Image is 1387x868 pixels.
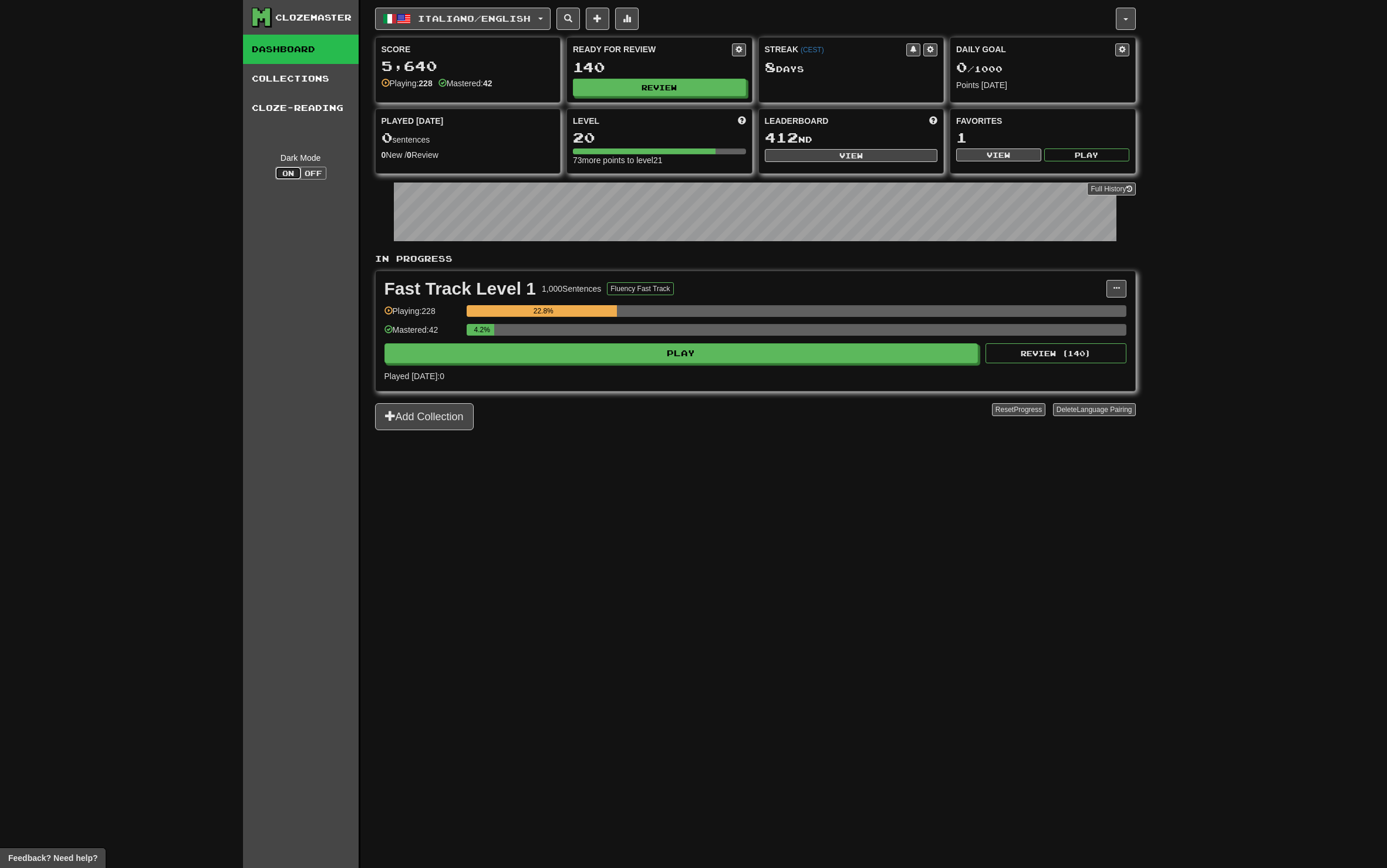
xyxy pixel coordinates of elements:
[382,129,393,146] span: 0
[573,60,746,75] div: 140
[986,343,1126,363] button: Review (140)
[382,150,386,160] strong: 0
[384,324,461,343] div: Mastered: 42
[382,115,444,127] span: Played [DATE]
[573,130,746,145] div: 20
[1053,403,1136,416] button: DeleteLanguage Pairing
[1044,148,1129,161] button: Play
[956,59,967,75] span: 0
[765,60,938,75] div: Day s
[382,77,433,89] div: Playing:
[375,8,551,30] button: Italiano/English
[956,130,1129,145] div: 1
[382,43,555,55] div: Score
[470,324,494,336] div: 4.2%
[418,13,531,23] span: Italiano / English
[375,253,1136,265] p: In Progress
[956,64,1003,74] span: / 1000
[1014,406,1042,414] span: Progress
[384,371,444,381] span: Played [DATE]: 0
[556,8,580,30] button: Search sentences
[1076,406,1132,414] span: Language Pairing
[483,79,492,88] strong: 42
[765,59,776,75] span: 8
[252,152,350,164] div: Dark Mode
[765,149,938,162] button: View
[243,35,359,64] a: Dashboard
[384,343,978,363] button: Play
[1087,183,1135,195] a: Full History
[384,280,536,298] div: Fast Track Level 1
[586,8,609,30] button: Add sentence to collection
[615,8,639,30] button: More stats
[765,115,829,127] span: Leaderboard
[407,150,411,160] strong: 0
[956,148,1041,161] button: View
[573,43,732,55] div: Ready for Review
[929,115,937,127] span: This week in points, UTC
[301,167,326,180] button: Off
[382,130,555,146] div: sentences
[542,283,601,295] div: 1,000 Sentences
[573,115,599,127] span: Level
[8,852,97,864] span: Open feedback widget
[275,167,301,180] button: On
[765,130,938,146] div: nd
[765,43,907,55] div: Streak
[384,305,461,325] div: Playing: 228
[738,115,746,127] span: Score more points to level up
[607,282,673,295] button: Fluency Fast Track
[243,93,359,123] a: Cloze-Reading
[470,305,617,317] div: 22.8%
[956,43,1115,56] div: Daily Goal
[956,79,1129,91] div: Points [DATE]
[382,149,555,161] div: New / Review
[243,64,359,93] a: Collections
[275,12,352,23] div: Clozemaster
[992,403,1045,416] button: ResetProgress
[419,79,432,88] strong: 228
[438,77,492,89] div: Mastered:
[801,46,824,54] a: (CEST)
[382,59,555,73] div: 5,640
[573,79,746,96] button: Review
[375,403,474,430] button: Add Collection
[765,129,798,146] span: 412
[573,154,746,166] div: 73 more points to level 21
[956,115,1129,127] div: Favorites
